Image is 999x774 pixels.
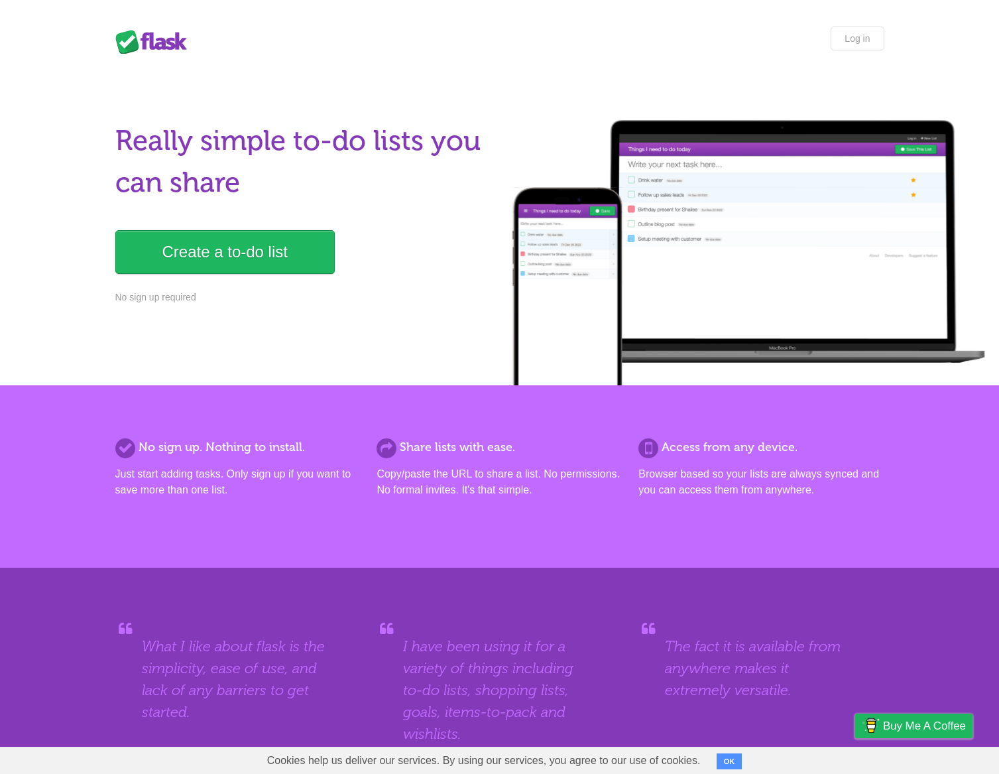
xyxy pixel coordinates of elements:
[115,230,335,274] a: Create a to-do list
[883,714,966,738] span: Buy me a coffee
[115,120,492,204] h1: Really simple to-do lists you can share
[254,747,714,774] span: Cookies help us deliver our services. By using our services, you agree to our use of cookies.
[862,714,880,737] img: Buy me a coffee
[403,635,595,745] blockquote: I have been using it for a variety of things including to-do lists, shopping lists, goals, items-...
[831,27,884,50] a: Log in
[638,438,884,456] h2: Access from any device.
[115,438,361,456] h2: No sign up. Nothing to install.
[115,30,195,54] div: Flask Lists
[665,635,857,701] blockquote: The fact it is available from anywhere makes it extremely versatile.
[855,714,972,738] a: Buy me a coffee
[377,466,622,498] p: Copy/paste the URL to share a list. No permissions. No formal invites. It's that simple.
[377,438,622,456] h2: Share lists with ease.
[115,466,361,498] p: Just start adding tasks. Only sign up if you want to save more than one list.
[717,753,742,769] button: OK
[142,635,334,723] blockquote: What I like about flask is the simplicity, ease of use, and lack of any barriers to get started.
[638,466,884,498] p: Browser based so your lists are always synced and you can access them from anywhere.
[115,290,492,304] p: No sign up required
